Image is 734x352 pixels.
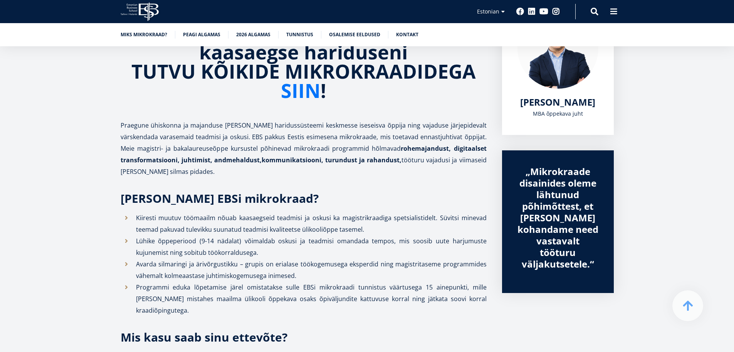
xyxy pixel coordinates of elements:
[552,8,560,15] a: Instagram
[121,281,487,316] li: Programmi eduka lõpetamise järel omistatakse sulle EBSi mikrokraadi tunnistus väärtusega 15 ainep...
[517,108,598,120] div: MBA õppekava juht
[121,120,487,177] p: Praegune ühiskonna ja majanduse [PERSON_NAME] haridussüsteemi keskmesse iseseisva õppija ning vaj...
[517,166,598,270] div: „Mikrokraade disainides oleme lähtunud põhimõttest, et [PERSON_NAME] kohandame need vastavalt töö...
[329,31,380,39] a: Osalemise eeldused
[517,8,598,89] img: Marko Rillo
[121,190,319,206] strong: [PERSON_NAME] EBSi mikrokraad?
[236,31,270,39] a: 2026 algamas
[121,31,167,39] a: Miks mikrokraad?
[121,258,487,281] li: Avarda silmaringi ja ärivõrgustikku – grupis on erialase töökogemusega eksperdid ning magistritas...
[136,212,487,235] p: Kiiresti muutuv töömaailm nõuab kaasaegseid teadmisi ja oskusi ka magistrikraadiga spetsialistide...
[396,31,418,39] a: Kontakt
[281,81,321,100] a: SIIN
[539,8,548,15] a: Youtube
[131,20,476,104] strong: sinu tee kaasaegse hariduseni TUTVU KÕIKIDE MIKROKRAADIDEGA !
[520,96,595,108] a: [PERSON_NAME]
[262,156,401,164] strong: kommunikatsiooni, turundust ja rahandust,
[286,31,313,39] a: Tunnistus
[121,329,287,345] strong: Mis kasu saab sinu ettevõte?
[121,235,487,258] li: Lühike õppeperiood (9-14 nädalat) võimaldab oskusi ja teadmisi omandada tempos, mis soosib uute h...
[528,8,536,15] a: Linkedin
[516,8,524,15] a: Facebook
[183,31,220,39] a: Peagi algamas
